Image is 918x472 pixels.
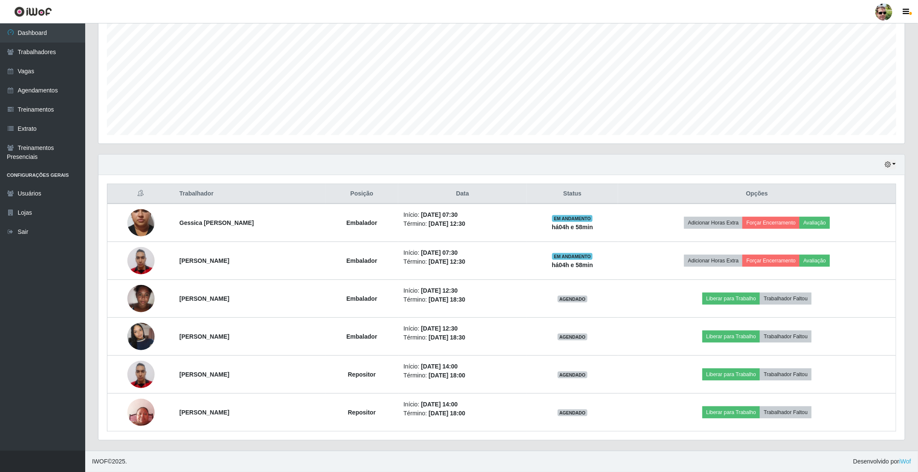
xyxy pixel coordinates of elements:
img: 1746572657158.jpeg [127,193,155,253]
li: Início: [403,362,521,371]
button: Liberar para Trabalho [702,293,760,305]
strong: há 04 h e 58 min [552,224,593,230]
button: Avaliação [800,255,830,267]
button: Adicionar Horas Extra [684,217,742,229]
button: Trabalhador Faltou [760,406,812,418]
span: Desenvolvido por [853,457,911,466]
img: 1706900327938.jpeg [127,274,155,323]
li: Término: [403,333,521,342]
strong: Repositor [348,409,376,416]
time: [DATE] 12:30 [429,258,465,265]
button: Forçar Encerramento [742,255,800,267]
th: Status [527,184,619,204]
button: Adicionar Horas Extra [684,255,742,267]
button: Trabalhador Faltou [760,368,812,380]
li: Início: [403,400,521,409]
li: Término: [403,409,521,418]
button: Forçar Encerramento [742,217,800,229]
th: Opções [618,184,896,204]
span: © 2025 . [92,457,127,466]
strong: [PERSON_NAME] [179,409,229,416]
span: AGENDADO [558,409,587,416]
strong: [PERSON_NAME] [179,371,229,378]
time: [DATE] 18:30 [429,334,465,341]
button: Avaliação [800,217,830,229]
img: 1749820414398.jpeg [127,394,155,430]
th: Data [398,184,527,204]
time: [DATE] 14:00 [421,401,458,408]
a: iWof [899,458,911,465]
strong: Embalador [346,257,377,264]
time: [DATE] 07:30 [421,211,458,218]
button: Liberar para Trabalho [702,331,760,342]
span: EM ANDAMENTO [552,253,593,260]
strong: Embalador [346,333,377,340]
th: Trabalhador [174,184,325,204]
time: [DATE] 14:00 [421,363,458,370]
time: [DATE] 12:30 [421,325,458,332]
strong: Gessica [PERSON_NAME] [179,219,254,226]
button: Trabalhador Faltou [760,293,812,305]
li: Término: [403,219,521,228]
strong: [PERSON_NAME] [179,333,229,340]
time: [DATE] 18:00 [429,372,465,379]
img: 1747520366813.jpeg [127,356,155,392]
button: Liberar para Trabalho [702,368,760,380]
strong: Repositor [348,371,376,378]
time: [DATE] 12:30 [421,287,458,294]
time: [DATE] 12:30 [429,220,465,227]
strong: Embalador [346,295,377,302]
li: Início: [403,210,521,219]
span: EM ANDAMENTO [552,215,593,222]
strong: [PERSON_NAME] [179,257,229,264]
img: CoreUI Logo [14,6,52,17]
span: AGENDADO [558,334,587,340]
li: Início: [403,286,521,295]
li: Término: [403,295,521,304]
strong: há 04 h e 58 min [552,262,593,268]
li: Início: [403,324,521,333]
span: AGENDADO [558,296,587,302]
li: Término: [403,371,521,380]
time: [DATE] 18:30 [429,296,465,303]
th: Posição [325,184,399,204]
button: Trabalhador Faltou [760,331,812,342]
button: Liberar para Trabalho [702,406,760,418]
time: [DATE] 18:00 [429,410,465,417]
span: IWOF [92,458,108,465]
li: Término: [403,257,521,266]
img: 1749139022756.jpeg [127,312,155,361]
strong: [PERSON_NAME] [179,295,229,302]
time: [DATE] 07:30 [421,249,458,256]
li: Início: [403,248,521,257]
img: 1747520366813.jpeg [127,242,155,279]
strong: Embalador [346,219,377,226]
span: AGENDADO [558,371,587,378]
